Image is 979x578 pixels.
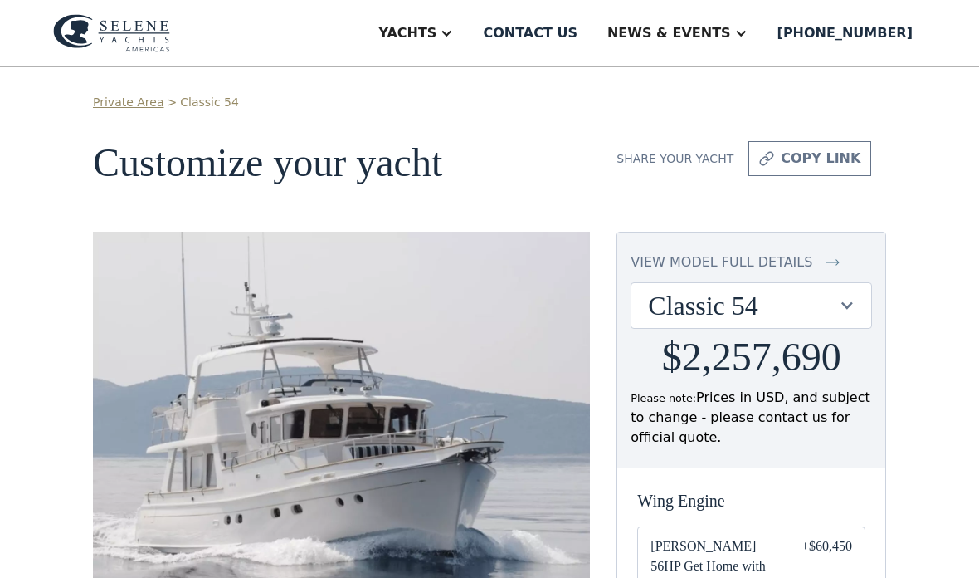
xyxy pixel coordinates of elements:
[631,252,812,272] div: view model full details
[631,252,872,272] a: view model full details
[180,94,239,111] a: Classic 54
[826,252,840,272] img: icon
[483,23,577,43] div: Contact us
[631,388,872,448] div: Prices in USD, and subject to change - please contact us for official quote.
[662,336,841,380] h2: $2,257,690
[748,141,871,176] a: copy link
[631,283,871,328] div: Classic 54
[777,23,913,43] div: [PHONE_NUMBER]
[616,150,733,168] div: Share your yacht
[631,392,696,404] span: Please note:
[759,149,774,169] img: icon
[93,94,163,111] a: Private Area
[607,23,731,43] div: News & EVENTS
[648,290,838,321] div: Classic 54
[167,94,177,111] div: >
[378,23,436,43] div: Yachts
[93,141,590,185] h1: Customize your yacht
[53,14,170,52] img: logo
[637,488,865,513] div: Wing Engine
[781,149,860,169] div: copy link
